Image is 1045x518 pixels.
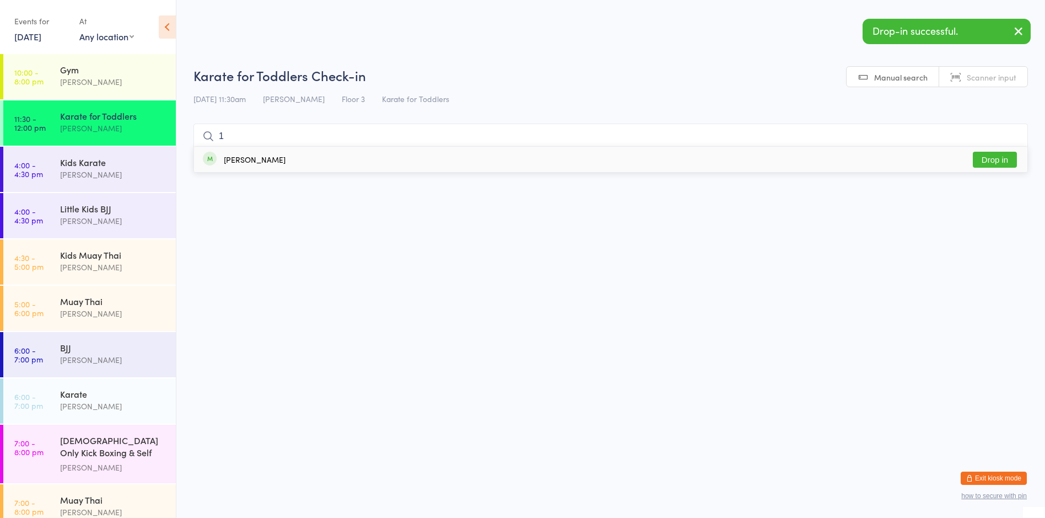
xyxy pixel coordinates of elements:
[60,434,166,461] div: [DEMOGRAPHIC_DATA] Only Kick Boxing & Self Defence
[3,100,176,146] a: 11:30 -12:00 pmKarate for Toddlers[PERSON_NAME]
[863,19,1031,44] div: Drop-in successful.
[79,30,134,42] div: Any location
[60,156,166,168] div: Kids Karate
[60,341,166,354] div: BJJ
[3,425,176,483] a: 7:00 -8:00 pm[DEMOGRAPHIC_DATA] Only Kick Boxing & Self Defence[PERSON_NAME]
[60,307,166,320] div: [PERSON_NAME]
[60,295,166,307] div: Muay Thai
[60,494,166,506] div: Muay Thai
[3,147,176,192] a: 4:00 -4:30 pmKids Karate[PERSON_NAME]
[60,249,166,261] div: Kids Muay Thai
[3,286,176,331] a: 5:00 -6:00 pmMuay Thai[PERSON_NAME]
[60,202,166,215] div: Little Kids BJJ
[193,66,1028,84] h2: Karate for Toddlers Check-in
[14,300,44,317] time: 5:00 - 6:00 pm
[14,253,44,271] time: 4:30 - 5:00 pm
[14,161,43,178] time: 4:00 - 4:30 pm
[961,492,1027,500] button: how to secure with pin
[263,93,325,104] span: [PERSON_NAME]
[60,400,166,413] div: [PERSON_NAME]
[60,168,166,181] div: [PERSON_NAME]
[60,215,166,227] div: [PERSON_NAME]
[3,378,176,424] a: 6:00 -7:00 pmKarate[PERSON_NAME]
[60,261,166,274] div: [PERSON_NAME]
[3,193,176,238] a: 4:00 -4:30 pmLittle Kids BJJ[PERSON_NAME]
[874,72,928,83] span: Manual search
[224,155,286,164] div: [PERSON_NAME]
[14,68,44,86] time: 10:00 - 8:00 pm
[3,239,176,285] a: 4:30 -5:00 pmKids Muay Thai[PERSON_NAME]
[967,72,1016,83] span: Scanner input
[14,12,68,30] div: Events for
[60,461,166,474] div: [PERSON_NAME]
[382,93,449,104] span: Karate for Toddlers
[193,124,1028,149] input: Search
[60,388,166,400] div: Karate
[973,152,1017,168] button: Drop in
[60,63,166,76] div: Gym
[14,207,43,225] time: 4:00 - 4:30 pm
[14,439,44,456] time: 7:00 - 8:00 pm
[342,93,365,104] span: Floor 3
[14,114,46,132] time: 11:30 - 12:00 pm
[60,76,166,88] div: [PERSON_NAME]
[60,354,166,366] div: [PERSON_NAME]
[14,30,41,42] a: [DATE]
[193,93,246,104] span: [DATE] 11:30am
[79,12,134,30] div: At
[3,54,176,99] a: 10:00 -8:00 pmGym[PERSON_NAME]
[60,110,166,122] div: Karate for Toddlers
[961,472,1027,485] button: Exit kiosk mode
[60,122,166,135] div: [PERSON_NAME]
[14,498,44,516] time: 7:00 - 8:00 pm
[14,392,43,410] time: 6:00 - 7:00 pm
[3,332,176,377] a: 6:00 -7:00 pmBJJ[PERSON_NAME]
[14,346,43,364] time: 6:00 - 7:00 pm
